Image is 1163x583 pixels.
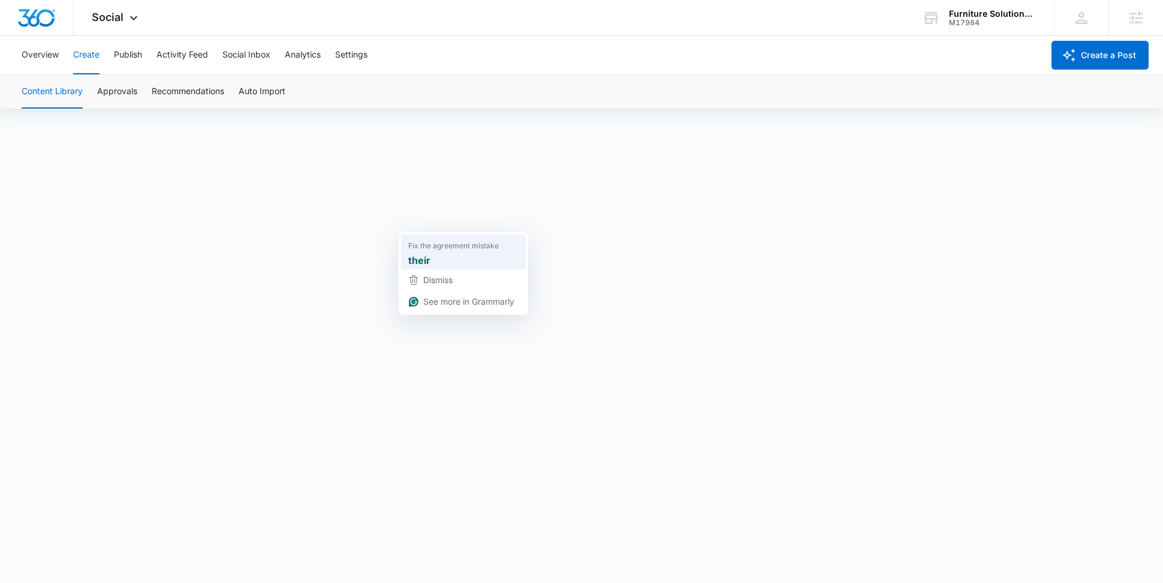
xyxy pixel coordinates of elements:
[222,36,270,74] button: Social Inbox
[156,36,208,74] button: Activity Feed
[22,75,83,109] button: Content Library
[152,75,224,109] button: Recommendations
[949,9,1037,19] div: account name
[73,36,100,74] button: Create
[949,19,1037,27] div: account id
[285,36,321,74] button: Analytics
[92,11,123,23] span: Social
[1051,41,1149,70] button: Create a Post
[335,36,367,74] button: Settings
[239,75,285,109] button: Auto Import
[114,36,142,74] button: Publish
[97,75,137,109] button: Approvals
[22,36,59,74] button: Overview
